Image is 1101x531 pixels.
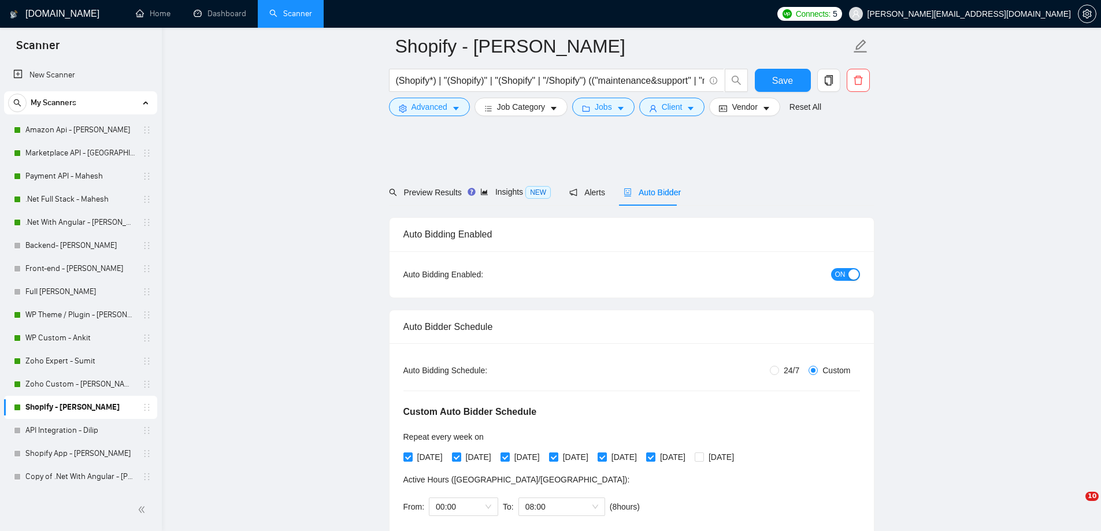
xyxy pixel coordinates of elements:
span: [DATE] [461,451,496,463]
a: Copy of .Net With Angular - [PERSON_NAME] [25,465,135,488]
a: Shopify - [PERSON_NAME] [25,396,135,419]
span: [DATE] [413,451,447,463]
div: Auto Bidding Enabled: [403,268,555,281]
span: Advanced [412,101,447,113]
span: Alerts [569,188,605,197]
input: Scanner name... [395,32,851,61]
span: caret-down [550,104,558,113]
a: Marketplace API - [GEOGRAPHIC_DATA] [25,142,135,165]
span: delete [847,75,869,86]
button: copy [817,69,840,92]
span: ON [835,268,846,281]
a: Backend- [PERSON_NAME] [25,234,135,257]
a: .Net With Angular - [PERSON_NAME] [25,211,135,234]
span: holder [142,449,151,458]
span: Jobs [595,101,612,113]
img: logo [10,5,18,24]
a: Full [PERSON_NAME] [25,280,135,303]
div: Auto Bidding Schedule: [403,364,555,377]
span: robot [624,188,632,196]
span: holder [142,195,151,204]
span: caret-down [762,104,770,113]
span: Preview Results [389,188,462,197]
span: holder [142,241,151,250]
span: holder [142,357,151,366]
span: Custom [818,364,855,377]
div: Auto Bidder Schedule [403,310,860,343]
span: copy [818,75,840,86]
span: holder [142,426,151,435]
button: delete [847,69,870,92]
span: Save [772,73,793,88]
span: Auto Bidder [624,188,681,197]
div: Auto Bidding Enabled [403,218,860,251]
a: Shopify App - [PERSON_NAME] [25,442,135,465]
span: 10 [1085,492,1099,501]
a: WP Theme / Plugin - [PERSON_NAME] [25,303,135,326]
span: holder [142,380,151,389]
button: Save [755,69,811,92]
span: Scanner [7,37,69,61]
span: edit [853,39,868,54]
a: Reset All [789,101,821,113]
button: settingAdvancedcaret-down [389,98,470,116]
a: searchScanner [269,9,312,18]
span: holder [142,218,151,227]
a: Payment API - Mahesh [25,165,135,188]
button: barsJob Categorycaret-down [474,98,568,116]
span: Client [662,101,683,113]
span: area-chart [480,188,488,196]
h5: Custom Auto Bidder Schedule [403,405,537,419]
span: search [9,99,26,107]
span: folder [582,104,590,113]
span: holder [142,125,151,135]
span: 5 [833,8,837,20]
span: 00:00 [436,498,491,515]
span: Active Hours ( [GEOGRAPHIC_DATA]/[GEOGRAPHIC_DATA] ): [403,475,630,484]
a: Zoho Expert - Sumit [25,350,135,373]
span: double-left [138,504,149,515]
button: folderJobscaret-down [572,98,635,116]
span: holder [142,472,151,481]
span: search [725,75,747,86]
span: holder [142,148,151,158]
span: To: [503,502,514,511]
a: homeHome [136,9,170,18]
input: Search Freelance Jobs... [396,73,705,88]
span: [DATE] [558,451,593,463]
a: dashboardDashboard [194,9,246,18]
span: user [649,104,657,113]
button: search [8,94,27,112]
a: Zoho Custom - [PERSON_NAME] [25,373,135,396]
span: setting [1078,9,1096,18]
span: Job Category [497,101,545,113]
span: holder [142,172,151,181]
a: New Scanner [13,64,148,87]
span: holder [142,333,151,343]
span: caret-down [687,104,695,113]
span: [DATE] [510,451,544,463]
button: search [725,69,748,92]
a: Amazon Api - [PERSON_NAME] [25,118,135,142]
span: Repeat every week on [403,432,484,441]
span: My Scanners [31,91,76,114]
span: setting [399,104,407,113]
span: caret-down [452,104,460,113]
span: 24/7 [779,364,804,377]
span: search [389,188,397,196]
span: NEW [525,186,551,199]
span: ( 8 hours) [610,502,640,511]
span: notification [569,188,577,196]
span: Vendor [732,101,757,113]
span: [DATE] [607,451,642,463]
span: holder [142,287,151,296]
a: setting [1078,9,1096,18]
li: New Scanner [4,64,157,87]
span: info-circle [710,77,717,84]
span: user [852,10,860,18]
a: WP Custom - Ankit [25,326,135,350]
span: holder [142,310,151,320]
img: upwork-logo.png [783,9,792,18]
span: 08:00 [525,498,598,515]
button: setting [1078,5,1096,23]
